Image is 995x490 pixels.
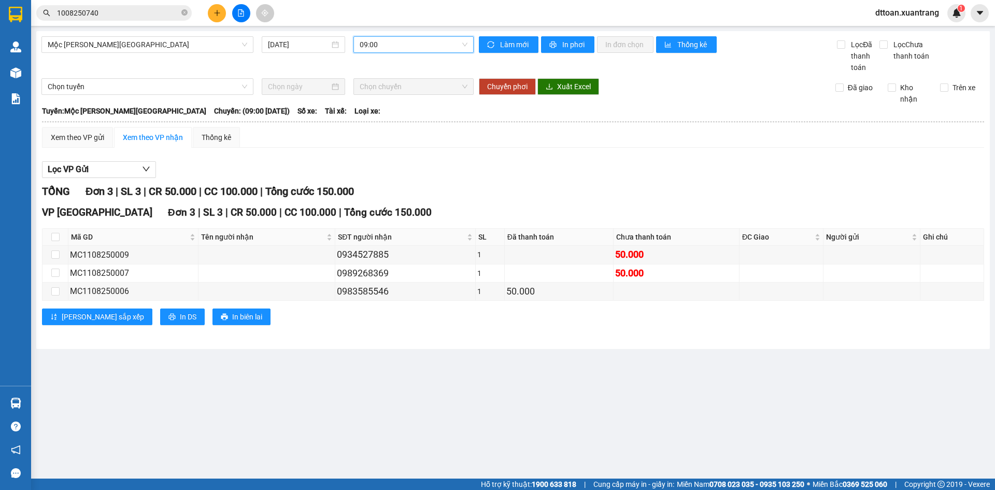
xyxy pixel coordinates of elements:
[335,264,475,283] td: 0989268369
[959,5,963,12] span: 1
[68,264,198,283] td: MC1108250007
[337,247,473,262] div: 0934527885
[10,93,21,104] img: solution-icon
[479,36,538,53] button: syncLàm mới
[237,9,245,17] span: file-add
[11,422,21,431] span: question-circle
[975,8,985,18] span: caret-down
[537,78,599,95] button: downloadXuất Excel
[360,79,467,94] span: Chọn chuyến
[204,185,258,198] span: CC 100.000
[168,206,195,218] span: Đơn 3
[48,163,89,176] span: Lọc VP Gửi
[481,479,576,490] span: Hỗ trợ kỹ thuật:
[896,82,932,105] span: Kho nhận
[121,185,141,198] span: SL 3
[664,41,673,49] span: bar-chart
[615,247,737,262] div: 50.000
[168,313,176,321] span: printer
[42,309,152,325] button: sort-ascending[PERSON_NAME] sắp xếp
[160,309,205,325] button: printerIn DS
[656,36,717,53] button: bar-chartThống kê
[268,39,330,50] input: 11/08/2025
[826,231,909,243] span: Người gửi
[260,185,263,198] span: |
[68,283,198,301] td: MC1108250006
[279,206,282,218] span: |
[9,7,22,22] img: logo-vxr
[477,268,503,279] div: 1
[214,105,290,117] span: Chuyến: (09:00 [DATE])
[208,4,226,22] button: plus
[144,185,146,198] span: |
[677,39,708,50] span: Thống kê
[149,185,196,198] span: CR 50.000
[116,185,118,198] span: |
[338,231,464,243] span: SĐT người nhận
[948,82,979,93] span: Trên xe
[232,4,250,22] button: file-add
[62,311,144,323] span: [PERSON_NAME] sắp xếp
[335,246,475,264] td: 0934527885
[181,8,188,18] span: close-circle
[86,185,113,198] span: Đơn 3
[557,81,591,92] span: Xuất Excel
[593,479,674,490] span: Cung cấp máy in - giấy in:
[709,480,804,488] strong: 0708 023 035 - 0935 103 250
[506,284,612,299] div: 50.000
[477,249,503,260] div: 1
[201,231,324,243] span: Tên người nhận
[597,36,653,53] button: In đơn chọn
[48,79,247,94] span: Chọn tuyến
[70,267,196,279] div: MC1108250007
[325,105,347,117] span: Tài xế:
[198,206,201,218] span: |
[843,480,887,488] strong: 0369 525 060
[181,9,188,16] span: close-circle
[70,248,196,261] div: MC1108250009
[203,206,223,218] span: SL 3
[42,161,156,178] button: Lọc VP Gửi
[261,9,268,17] span: aim
[500,39,530,50] span: Làm mới
[214,9,221,17] span: plus
[354,105,380,117] span: Loại xe:
[265,185,354,198] span: Tổng cước 150.000
[344,206,432,218] span: Tổng cước 150.000
[360,37,467,52] span: 09:00
[337,284,473,299] div: 0983585546
[958,5,965,12] sup: 1
[479,78,536,95] button: Chuyển phơi
[42,185,70,198] span: TỔNG
[541,36,594,53] button: printerIn phơi
[339,206,342,218] span: |
[867,6,947,19] span: dttoan.xuantrang
[937,481,945,488] span: copyright
[48,37,247,52] span: Mộc Châu - Hà Nội
[212,309,271,325] button: printerIn biên lai
[232,311,262,323] span: In biên lai
[10,41,21,52] img: warehouse-icon
[71,231,188,243] span: Mã GD
[487,41,496,49] span: sync
[532,480,576,488] strong: 1900 633 818
[43,9,50,17] span: search
[51,132,104,143] div: Xem theo VP gửi
[297,105,317,117] span: Số xe:
[50,313,58,321] span: sort-ascending
[256,4,274,22] button: aim
[549,41,558,49] span: printer
[477,286,503,297] div: 1
[268,81,330,92] input: Chọn ngày
[11,445,21,455] span: notification
[844,82,877,93] span: Đã giao
[180,311,196,323] span: In DS
[142,165,150,173] span: down
[202,132,231,143] div: Thống kê
[11,468,21,478] span: message
[231,206,277,218] span: CR 50.000
[42,206,152,218] span: VP [GEOGRAPHIC_DATA]
[813,479,887,490] span: Miền Bắc
[337,266,473,281] div: 0989268369
[123,132,183,143] div: Xem theo VP nhận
